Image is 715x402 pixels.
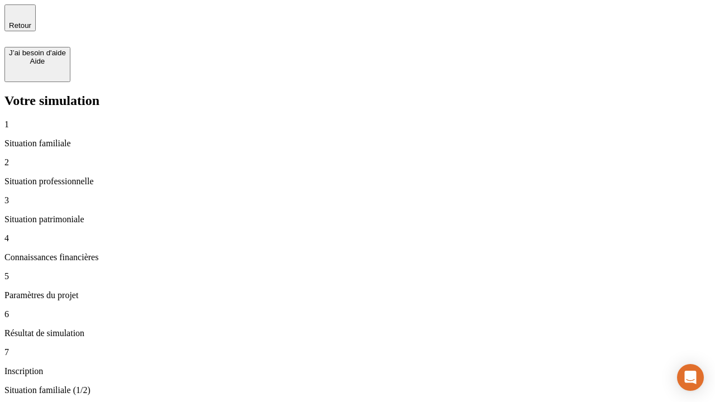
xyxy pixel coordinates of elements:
[4,47,70,82] button: J’ai besoin d'aideAide
[4,252,711,262] p: Connaissances financières
[4,195,711,205] p: 3
[4,176,711,186] p: Situation professionnelle
[9,21,31,30] span: Retour
[4,271,711,281] p: 5
[4,385,711,395] p: Situation familiale (1/2)
[4,233,711,243] p: 4
[9,49,66,57] div: J’ai besoin d'aide
[4,138,711,149] p: Situation familiale
[677,364,704,391] div: Open Intercom Messenger
[4,93,711,108] h2: Votre simulation
[4,157,711,167] p: 2
[4,309,711,319] p: 6
[4,4,36,31] button: Retour
[9,57,66,65] div: Aide
[4,366,711,376] p: Inscription
[4,347,711,357] p: 7
[4,328,711,338] p: Résultat de simulation
[4,290,711,300] p: Paramètres du projet
[4,214,711,224] p: Situation patrimoniale
[4,119,711,130] p: 1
